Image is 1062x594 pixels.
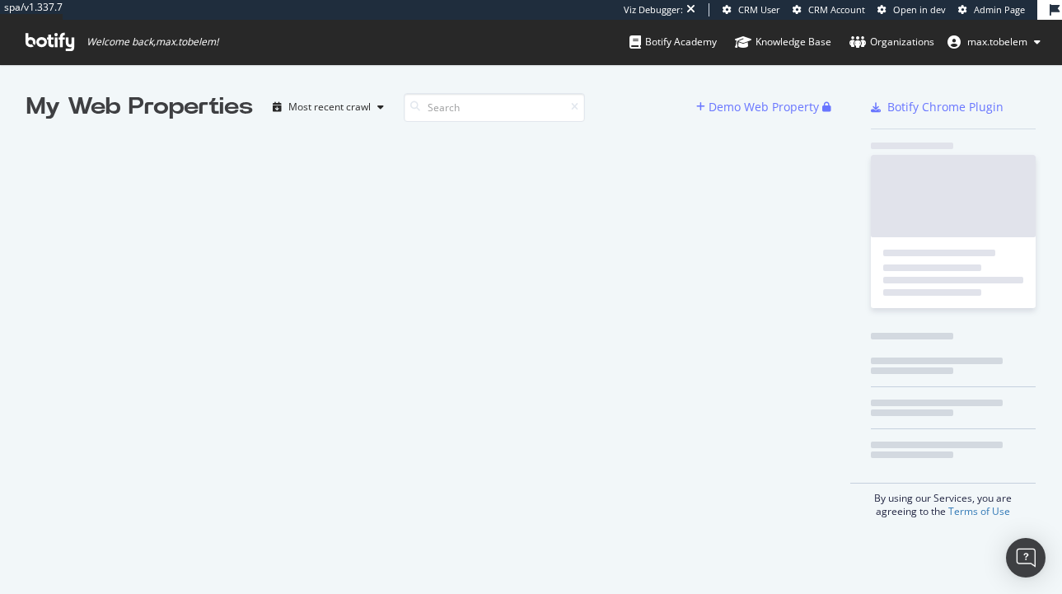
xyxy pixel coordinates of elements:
[696,94,822,120] button: Demo Web Property
[793,3,865,16] a: CRM Account
[624,3,683,16] div: Viz Debugger:
[893,3,946,16] span: Open in dev
[629,20,717,64] a: Botify Academy
[87,35,218,49] span: Welcome back, max.tobelem !
[887,99,1004,115] div: Botify Chrome Plugin
[948,504,1010,518] a: Terms of Use
[723,3,780,16] a: CRM User
[958,3,1025,16] a: Admin Page
[696,100,822,114] a: Demo Web Property
[850,483,1036,518] div: By using our Services, you are agreeing to the
[871,99,1004,115] a: Botify Chrome Plugin
[735,34,831,50] div: Knowledge Base
[808,3,865,16] span: CRM Account
[1006,538,1046,578] div: Open Intercom Messenger
[934,29,1054,55] button: max.tobelem
[404,93,585,122] input: Search
[849,34,934,50] div: Organizations
[26,91,253,124] div: My Web Properties
[266,94,391,120] button: Most recent crawl
[738,3,780,16] span: CRM User
[974,3,1025,16] span: Admin Page
[967,35,1027,49] span: max.tobelem
[288,102,371,112] div: Most recent crawl
[877,3,946,16] a: Open in dev
[629,34,717,50] div: Botify Academy
[849,20,934,64] a: Organizations
[709,99,819,115] div: Demo Web Property
[735,20,831,64] a: Knowledge Base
